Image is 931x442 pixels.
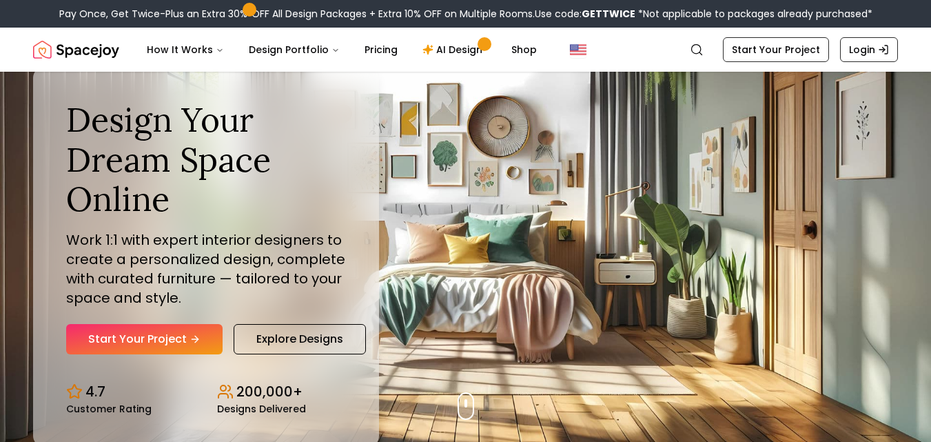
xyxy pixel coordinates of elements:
[236,382,303,401] p: 200,000+
[354,36,409,63] a: Pricing
[840,37,898,62] a: Login
[66,404,152,414] small: Customer Rating
[411,36,498,63] a: AI Design
[635,7,872,21] span: *Not applicable to packages already purchased*
[582,7,635,21] b: GETTWICE
[535,7,635,21] span: Use code:
[723,37,829,62] a: Start Your Project
[136,36,548,63] nav: Main
[66,230,346,308] p: Work 1:1 with expert interior designers to create a personalized design, complete with curated fu...
[136,36,235,63] button: How It Works
[66,100,346,219] h1: Design Your Dream Space Online
[217,404,306,414] small: Designs Delivered
[570,41,586,58] img: United States
[66,371,346,414] div: Design stats
[33,36,119,63] img: Spacejoy Logo
[85,382,105,401] p: 4.7
[234,324,366,354] a: Explore Designs
[33,28,898,72] nav: Global
[66,324,223,354] a: Start Your Project
[59,7,872,21] div: Pay Once, Get Twice-Plus an Extra 30% OFF All Design Packages + Extra 10% OFF on Multiple Rooms.
[500,36,548,63] a: Shop
[238,36,351,63] button: Design Portfolio
[33,36,119,63] a: Spacejoy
